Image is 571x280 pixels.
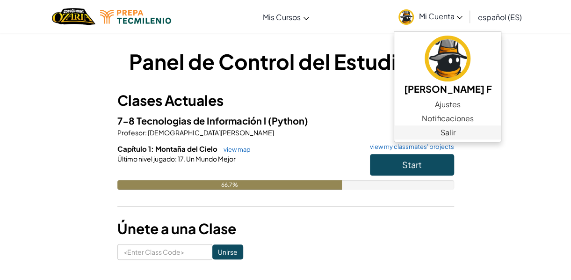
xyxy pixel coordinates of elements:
[117,47,454,76] h1: Panel de Control del Estudiante
[145,128,147,137] span: :
[370,154,454,176] button: Start
[117,144,219,153] span: Capítulo 1: Montaña del Cielo
[425,36,470,81] img: avatar
[219,146,251,153] a: view map
[258,4,314,29] a: Mis Cursos
[175,155,177,163] span: :
[422,113,474,124] span: Notificaciones
[394,111,501,125] a: Notificaciones
[419,11,463,21] span: Mi Cuenta
[404,81,491,96] h5: [PERSON_NAME] F
[52,7,95,26] img: Home
[477,12,521,22] span: español (ES)
[473,4,526,29] a: español (ES)
[117,128,145,137] span: Profesor
[398,9,414,25] img: avatar
[52,7,95,26] a: Ozaria by CodeCombat logo
[212,244,243,259] input: Unirse
[268,115,308,126] span: (Python)
[100,10,171,24] img: Tecmilenio logo
[117,218,454,239] h3: Únete a una Clase
[394,34,501,97] a: [PERSON_NAME] F
[177,155,185,163] span: 17.
[117,180,342,190] div: 66.7%
[185,155,236,163] span: Un Mundo Mejor
[147,128,274,137] span: [DEMOGRAPHIC_DATA][PERSON_NAME]
[263,12,301,22] span: Mis Cursos
[117,155,175,163] span: Último nivel jugado
[394,2,467,31] a: Mi Cuenta
[402,159,422,170] span: Start
[394,125,501,140] a: Salir
[117,244,212,260] input: <Enter Class Code>
[117,115,268,126] span: 7-8 Tecnologias de Información l
[394,97,501,111] a: Ajustes
[117,90,454,111] h3: Clases Actuales
[365,144,454,150] a: view my classmates' projects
